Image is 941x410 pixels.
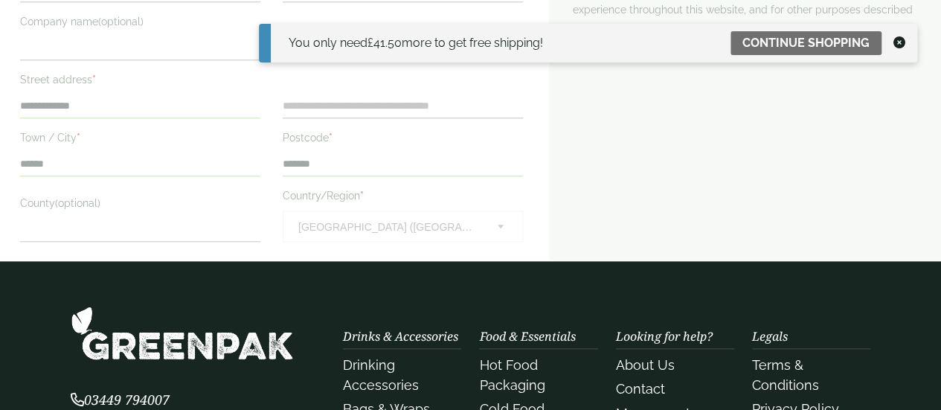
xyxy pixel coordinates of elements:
[343,357,419,393] a: Drinking Accessories
[616,381,665,397] a: Contact
[752,357,819,393] a: Terms & Conditions
[367,36,373,50] span: £
[71,394,170,408] a: 03449 794007
[367,36,402,50] span: 41.50
[71,306,294,360] img: GreenPak Supplies
[730,31,881,55] a: Continue shopping
[289,34,543,52] div: You only need more to get free shipping!
[479,357,545,393] a: Hot Food Packaging
[71,391,170,409] span: 03449 794007
[616,357,675,373] a: About Us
